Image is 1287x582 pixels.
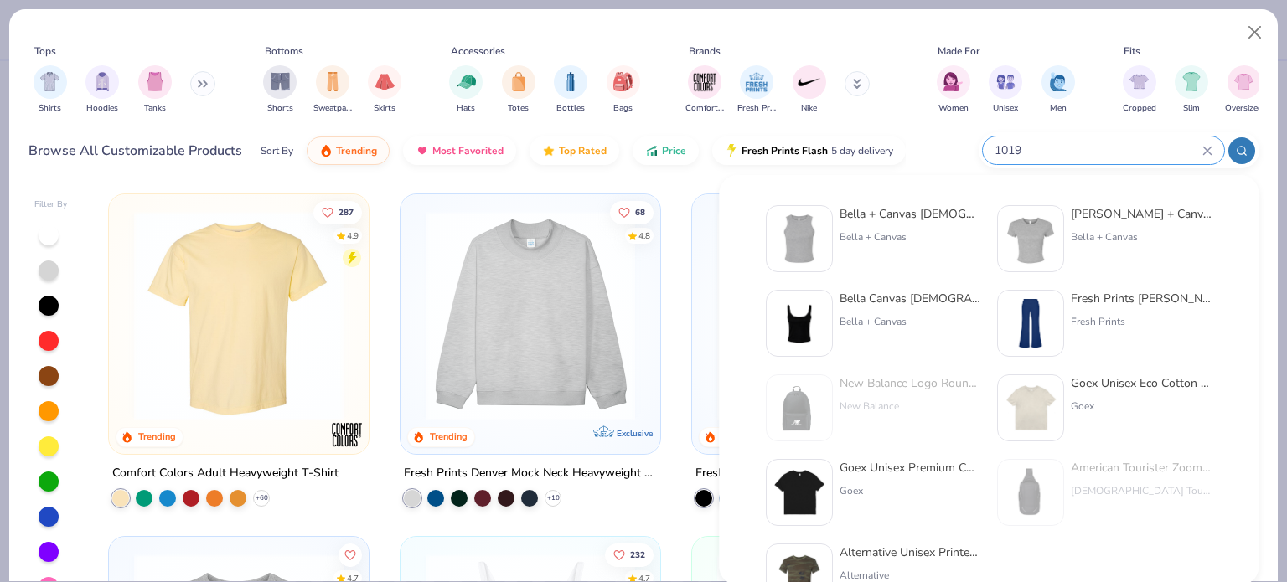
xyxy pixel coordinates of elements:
[689,44,721,59] div: Brands
[34,65,67,115] button: filter button
[509,72,528,91] img: Totes Image
[831,142,893,161] span: 5 day delivery
[692,70,717,95] img: Comfort Colors Image
[737,65,776,115] button: filter button
[336,144,377,157] span: Trending
[313,65,352,115] button: filter button
[1071,374,1212,392] div: Goex Unisex Eco Cotton Short Sleeve Tee
[559,144,607,157] span: Top Rated
[93,72,111,91] img: Hoodies Image
[368,65,401,115] div: filter for Skirts
[1071,290,1212,307] div: Fresh Prints [PERSON_NAME]-over Flared Pants
[638,229,650,242] div: 4.8
[773,297,825,349] img: 8af284bf-0d00-45ea-9003-ce4b9a3194ad
[744,70,769,95] img: Fresh Prints Image
[840,229,980,245] div: Bella + Canvas
[449,65,483,115] div: filter for Hats
[793,65,826,115] div: filter for Nike
[1183,102,1200,115] span: Slim
[368,65,401,115] button: filter button
[374,102,395,115] span: Skirts
[85,65,119,115] div: filter for Hoodies
[773,466,825,518] img: 6e30144c-1bd6-43a5-bf6f-fb0274a64ba9
[989,65,1022,115] div: filter for Unisex
[773,382,819,434] img: f65212d3-f719-44d7-b74f-2bb3653ea4a6
[725,144,738,157] img: flash.gif
[314,200,363,224] button: Like
[313,65,352,115] div: filter for Sweatpants
[39,102,61,115] span: Shirts
[34,198,68,211] div: Filter By
[561,72,580,91] img: Bottles Image
[840,399,980,414] div: New Balance
[1071,229,1212,245] div: Bella + Canvas
[712,136,906,165] button: Fresh Prints Flash5 day delivery
[1129,72,1149,91] img: Cropped Image
[348,229,359,242] div: 4.9
[319,144,333,157] img: trending.gif
[1123,65,1156,115] div: filter for Cropped
[263,65,297,115] div: filter for Shorts
[28,141,242,161] div: Browse All Customizable Products
[1123,102,1156,115] span: Cropped
[1225,102,1263,115] span: Oversized
[1041,65,1075,115] div: filter for Men
[86,102,118,115] span: Hoodies
[146,72,164,91] img: Tanks Image
[432,144,504,157] span: Most Favorited
[633,136,699,165] button: Price
[605,543,654,566] button: Like
[1005,297,1057,349] img: f981a934-f33f-4490-a3ad-477cd5e6773b
[323,72,342,91] img: Sweatpants Image
[662,144,686,157] span: Price
[138,65,172,115] button: filter button
[840,543,980,561] div: Alternative Unisex Printed Eco-Jersey Crew
[607,65,640,115] div: filter for Bags
[840,290,980,307] div: Bella Canvas [DEMOGRAPHIC_DATA]' Micro Ribbed Scoop Tank
[607,65,640,115] button: filter button
[1182,72,1201,91] img: Slim Image
[85,65,119,115] button: filter button
[1049,72,1067,91] img: Men Image
[797,70,822,95] img: Nike Image
[1123,65,1156,115] button: filter button
[840,205,980,223] div: Bella + Canvas [DEMOGRAPHIC_DATA]' Micro Ribbed Racerback Tank
[1071,314,1212,329] div: Fresh Prints
[267,102,293,115] span: Shorts
[938,102,969,115] span: Women
[144,102,166,115] span: Tanks
[1071,205,1212,223] div: [PERSON_NAME] + Canvas [DEMOGRAPHIC_DATA]' Micro Ribbed Baby Tee
[1175,65,1208,115] button: filter button
[613,72,632,91] img: Bags Image
[1225,65,1263,115] div: filter for Oversized
[449,65,483,115] button: filter button
[773,213,825,265] img: 52992e4f-a45f-431a-90ff-fda9c8197133
[1005,213,1057,265] img: aa15adeb-cc10-480b-b531-6e6e449d5067
[339,208,354,216] span: 287
[1225,65,1263,115] button: filter button
[993,141,1202,160] input: Try "T-Shirt"
[685,65,724,115] button: filter button
[330,418,364,451] img: Comfort Colors logo
[502,65,535,115] div: filter for Totes
[1071,459,1212,476] div: American Tourister Zoom Turbo Sling Bag
[417,211,643,420] img: f5d85501-0dbb-4ee4-b115-c08fa3845d83
[126,211,352,420] img: 029b8af0-80e6-406f-9fdc-fdf898547912
[271,72,290,91] img: Shorts Image
[547,493,560,503] span: + 10
[265,44,303,59] div: Bottoms
[263,65,297,115] button: filter button
[1071,483,1212,498] div: [DEMOGRAPHIC_DATA] Tourister
[138,65,172,115] div: filter for Tanks
[256,493,268,503] span: + 60
[457,102,475,115] span: Hats
[937,65,970,115] div: filter for Women
[840,483,980,498] div: Goex
[403,136,516,165] button: Most Favorited
[801,102,817,115] span: Nike
[1234,72,1253,91] img: Oversized Image
[709,211,935,420] img: 91acfc32-fd48-4d6b-bdad-a4c1a30ac3fc
[339,543,363,566] button: Like
[793,65,826,115] button: filter button
[416,144,429,157] img: most_fav.gif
